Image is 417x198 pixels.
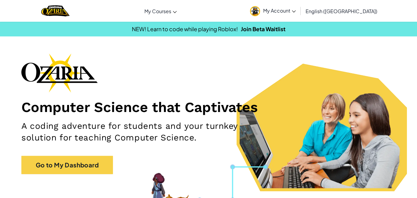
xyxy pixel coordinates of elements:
a: My Account [247,1,299,21]
span: My Account [263,7,296,14]
img: Ozaria branding logo [21,53,98,92]
a: Join Beta Waitlist [241,25,285,32]
a: English ([GEOGRAPHIC_DATA]) [303,3,380,19]
a: Go to My Dashboard [21,156,113,174]
span: My Courses [144,8,171,14]
img: Home [41,5,70,17]
h1: Computer Science that Captivates [21,99,396,116]
h2: A coding adventure for students and your turnkey solution for teaching Computer Science. [21,120,272,144]
span: English ([GEOGRAPHIC_DATA]) [306,8,377,14]
img: avatar [250,6,260,16]
a: My Courses [141,3,180,19]
span: NEW! Learn to code while playing Roblox! [132,25,238,32]
a: Ozaria by CodeCombat logo [41,5,70,17]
